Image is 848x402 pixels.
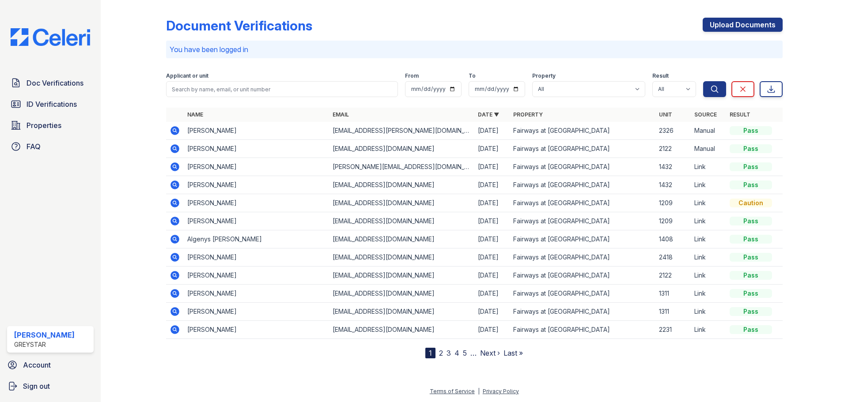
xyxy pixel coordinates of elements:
[329,122,474,140] td: [EMAIL_ADDRESS][PERSON_NAME][DOMAIN_NAME]
[655,140,691,158] td: 2122
[329,212,474,230] td: [EMAIL_ADDRESS][DOMAIN_NAME]
[329,230,474,248] td: [EMAIL_ADDRESS][DOMAIN_NAME]
[184,248,329,267] td: [PERSON_NAME]
[691,230,726,248] td: Link
[184,267,329,285] td: [PERSON_NAME]
[510,285,655,303] td: Fairways at [GEOGRAPHIC_DATA]
[510,230,655,248] td: Fairways at [GEOGRAPHIC_DATA]
[329,248,474,267] td: [EMAIL_ADDRESS][DOMAIN_NAME]
[510,140,655,158] td: Fairways at [GEOGRAPHIC_DATA]
[655,321,691,339] td: 2231
[655,248,691,267] td: 2418
[474,248,510,267] td: [DATE]
[474,303,510,321] td: [DATE]
[703,18,783,32] a: Upload Documents
[26,120,61,131] span: Properties
[503,349,523,357] a: Last »
[184,321,329,339] td: [PERSON_NAME]
[7,116,94,134] a: Properties
[4,377,97,395] button: Sign out
[329,194,474,212] td: [EMAIL_ADDRESS][DOMAIN_NAME]
[329,285,474,303] td: [EMAIL_ADDRESS][DOMAIN_NAME]
[730,289,772,298] div: Pass
[655,212,691,230] td: 1209
[23,381,50,391] span: Sign out
[691,122,726,140] td: Manual
[14,340,75,349] div: Greystar
[166,72,208,79] label: Applicant or unit
[26,99,77,109] span: ID Verifications
[187,111,203,118] a: Name
[730,307,772,316] div: Pass
[730,271,772,280] div: Pass
[329,158,474,176] td: [PERSON_NAME][EMAIL_ADDRESS][DOMAIN_NAME]
[652,72,669,79] label: Result
[329,321,474,339] td: [EMAIL_ADDRESS][DOMAIN_NAME]
[730,235,772,244] div: Pass
[474,321,510,339] td: [DATE]
[510,194,655,212] td: Fairways at [GEOGRAPHIC_DATA]
[730,325,772,334] div: Pass
[405,72,419,79] label: From
[474,140,510,158] td: [DATE]
[166,18,312,34] div: Document Verifications
[184,122,329,140] td: [PERSON_NAME]
[730,180,772,189] div: Pass
[510,176,655,194] td: Fairways at [GEOGRAPHIC_DATA]
[478,111,499,118] a: Date ▼
[483,388,519,394] a: Privacy Policy
[691,267,726,285] td: Link
[7,95,94,113] a: ID Verifications
[469,72,476,79] label: To
[655,122,691,140] td: 2326
[184,303,329,321] td: [PERSON_NAME]
[510,267,655,285] td: Fairways at [GEOGRAPHIC_DATA]
[730,199,772,207] div: Caution
[425,348,435,358] div: 1
[730,111,750,118] a: Result
[26,78,83,88] span: Doc Verifications
[510,212,655,230] td: Fairways at [GEOGRAPHIC_DATA]
[329,176,474,194] td: [EMAIL_ADDRESS][DOMAIN_NAME]
[691,212,726,230] td: Link
[184,230,329,248] td: Algenys [PERSON_NAME]
[170,44,779,55] p: You have been logged in
[7,74,94,92] a: Doc Verifications
[513,111,543,118] a: Property
[26,141,41,152] span: FAQ
[474,194,510,212] td: [DATE]
[510,158,655,176] td: Fairways at [GEOGRAPHIC_DATA]
[655,176,691,194] td: 1432
[474,230,510,248] td: [DATE]
[166,81,398,97] input: Search by name, email, or unit number
[510,303,655,321] td: Fairways at [GEOGRAPHIC_DATA]
[184,176,329,194] td: [PERSON_NAME]
[730,162,772,171] div: Pass
[454,349,459,357] a: 4
[655,285,691,303] td: 1311
[694,111,717,118] a: Source
[329,303,474,321] td: [EMAIL_ADDRESS][DOMAIN_NAME]
[655,158,691,176] td: 1432
[691,248,726,267] td: Link
[730,253,772,262] div: Pass
[691,158,726,176] td: Link
[510,122,655,140] td: Fairways at [GEOGRAPHIC_DATA]
[532,72,556,79] label: Property
[691,140,726,158] td: Manual
[510,321,655,339] td: Fairways at [GEOGRAPHIC_DATA]
[691,194,726,212] td: Link
[463,349,467,357] a: 5
[655,194,691,212] td: 1209
[184,194,329,212] td: [PERSON_NAME]
[329,267,474,285] td: [EMAIL_ADDRESS][DOMAIN_NAME]
[470,348,477,358] span: …
[4,28,97,46] img: CE_Logo_Blue-a8612792a0a2168367f1c8372b55b34899dd931a85d93a1a3d3e32e68fde9ad4.png
[730,126,772,135] div: Pass
[691,303,726,321] td: Link
[7,138,94,155] a: FAQ
[474,176,510,194] td: [DATE]
[333,111,349,118] a: Email
[184,140,329,158] td: [PERSON_NAME]
[730,217,772,225] div: Pass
